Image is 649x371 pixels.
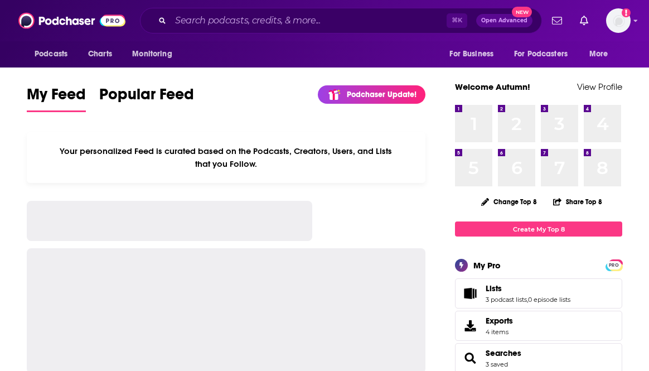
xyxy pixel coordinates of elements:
a: Charts [81,44,119,65]
a: Popular Feed [99,85,194,112]
span: ⌘ K [447,13,467,28]
img: User Profile [606,8,631,33]
span: Podcasts [35,46,67,62]
input: Search podcasts, credits, & more... [171,12,447,30]
p: Podchaser Update! [347,90,416,99]
span: Charts [88,46,112,62]
button: open menu [582,44,622,65]
span: PRO [607,261,621,269]
button: Show profile menu [606,8,631,33]
span: New [512,7,532,17]
a: 0 episode lists [528,296,570,303]
span: Open Advanced [481,18,527,23]
button: Share Top 8 [553,191,603,213]
svg: Add a profile image [622,8,631,17]
img: Podchaser - Follow, Share and Rate Podcasts [18,10,125,31]
a: Lists [459,286,481,301]
span: Popular Feed [99,85,194,110]
span: Logged in as autumncomm [606,8,631,33]
button: Change Top 8 [474,195,544,209]
button: open menu [442,44,507,65]
a: 3 saved [486,360,508,368]
a: Create My Top 8 [455,221,622,237]
div: Search podcasts, credits, & more... [140,8,542,33]
button: open menu [507,44,584,65]
a: Lists [486,283,570,293]
a: Searches [486,348,521,358]
span: , [527,296,528,303]
a: Searches [459,350,481,366]
a: My Feed [27,85,86,112]
a: Show notifications dropdown [575,11,593,30]
span: For Business [449,46,493,62]
span: For Podcasters [514,46,568,62]
button: Open AdvancedNew [476,14,532,27]
span: More [589,46,608,62]
div: My Pro [473,260,501,271]
a: Welcome Autumn! [455,81,530,92]
button: open menu [124,44,186,65]
a: Exports [455,311,622,341]
button: open menu [27,44,82,65]
span: Monitoring [132,46,172,62]
div: Your personalized Feed is curated based on the Podcasts, Creators, Users, and Lists that you Follow. [27,132,425,183]
a: View Profile [577,81,622,92]
a: PRO [607,261,621,269]
a: Show notifications dropdown [548,11,566,30]
span: My Feed [27,85,86,110]
span: Lists [455,278,622,309]
a: 3 podcast lists [486,296,527,303]
span: Lists [486,283,502,293]
span: 4 items [486,328,513,336]
span: Exports [486,316,513,326]
span: Exports [459,318,481,334]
